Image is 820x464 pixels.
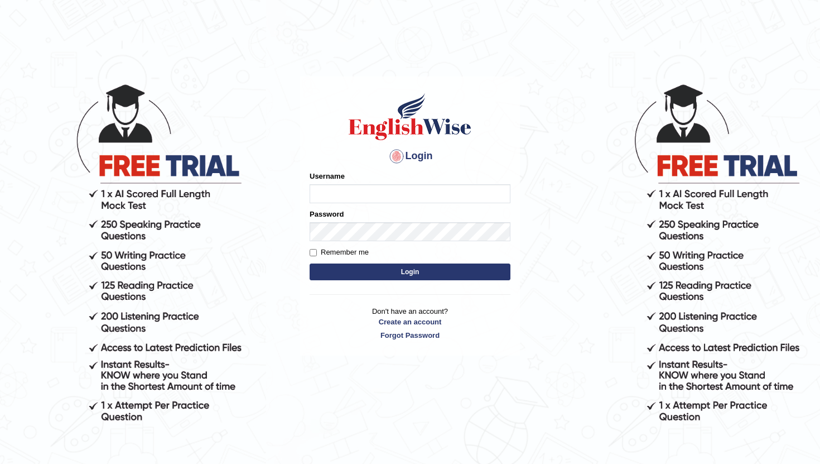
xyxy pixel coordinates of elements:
[310,171,345,181] label: Username
[310,249,317,256] input: Remember me
[310,209,344,219] label: Password
[310,264,510,280] button: Login
[310,317,510,327] a: Create an account
[346,92,474,142] img: Logo of English Wise sign in for intelligent practice with AI
[310,247,369,258] label: Remember me
[310,306,510,341] p: Don't have an account?
[310,330,510,341] a: Forgot Password
[310,147,510,165] h4: Login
